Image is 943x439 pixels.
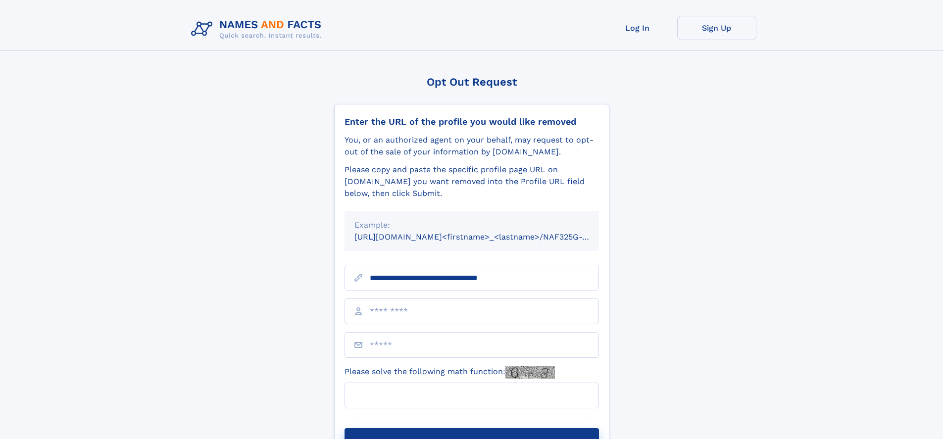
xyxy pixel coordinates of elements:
div: Opt Out Request [334,76,609,88]
a: Log In [598,16,677,40]
div: Please copy and paste the specific profile page URL on [DOMAIN_NAME] you want removed into the Pr... [345,164,599,199]
img: Logo Names and Facts [187,16,330,43]
div: Example: [354,219,589,231]
small: [URL][DOMAIN_NAME]<firstname>_<lastname>/NAF325G-xxxxxxxx [354,232,618,242]
a: Sign Up [677,16,756,40]
div: You, or an authorized agent on your behalf, may request to opt-out of the sale of your informatio... [345,134,599,158]
div: Enter the URL of the profile you would like removed [345,116,599,127]
label: Please solve the following math function: [345,366,555,379]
